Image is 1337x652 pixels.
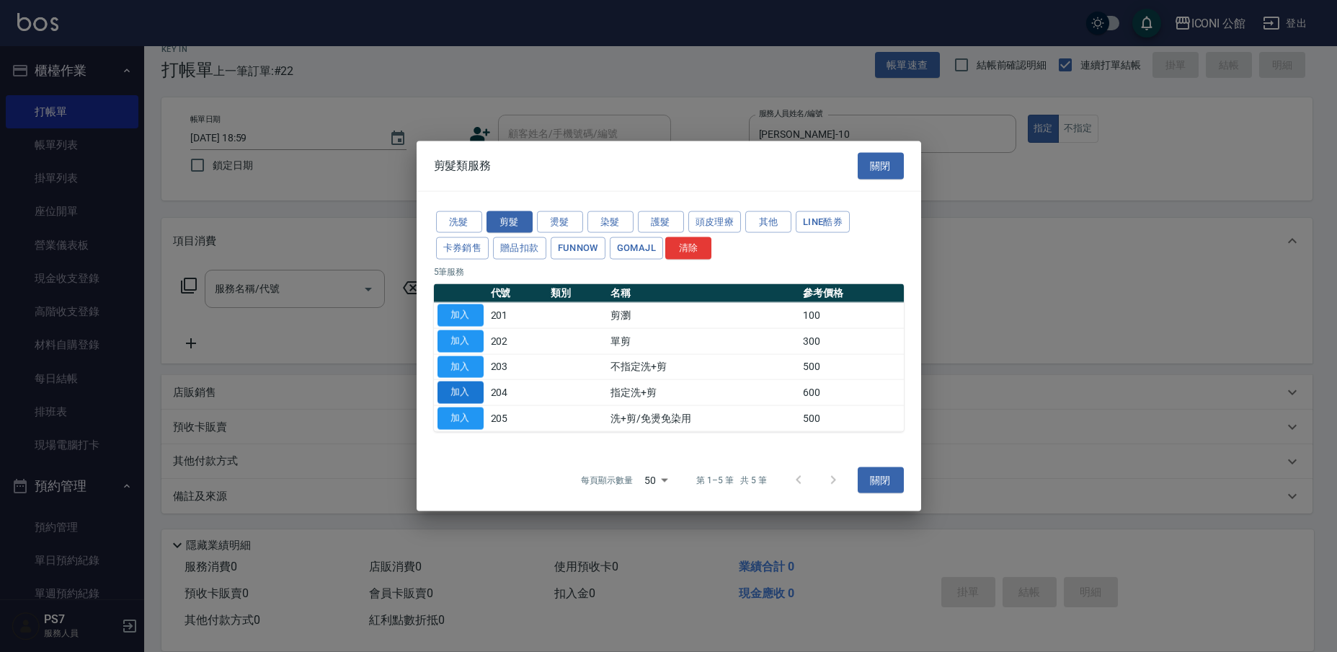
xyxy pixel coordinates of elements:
[434,265,904,278] p: 5 筆服務
[487,211,533,233] button: 剪髮
[487,328,547,354] td: 202
[436,237,489,260] button: 卡券銷售
[437,407,484,430] button: 加入
[487,284,547,303] th: 代號
[638,211,684,233] button: 護髮
[547,284,607,303] th: 類別
[607,354,799,380] td: 不指定洗+剪
[436,211,482,233] button: 洗髮
[437,304,484,327] button: 加入
[551,237,605,260] button: FUNNOW
[607,284,799,303] th: 名稱
[607,302,799,328] td: 剪瀏
[796,211,850,233] button: LINE酷券
[437,382,484,404] button: 加入
[607,379,799,405] td: 指定洗+剪
[487,379,547,405] td: 204
[799,405,904,431] td: 500
[487,302,547,328] td: 201
[537,211,583,233] button: 燙髮
[437,330,484,352] button: 加入
[858,467,904,493] button: 關閉
[858,153,904,180] button: 關閉
[487,405,547,431] td: 205
[607,405,799,431] td: 洗+剪/免燙免染用
[581,473,633,486] p: 每頁顯示數量
[799,302,904,328] td: 100
[799,354,904,380] td: 500
[487,354,547,380] td: 203
[745,211,791,233] button: 其他
[437,356,484,378] button: 加入
[607,328,799,354] td: 單剪
[799,284,904,303] th: 參考價格
[799,379,904,405] td: 600
[587,211,634,233] button: 染髮
[688,211,742,233] button: 頭皮理療
[639,460,673,499] div: 50
[696,473,766,486] p: 第 1–5 筆 共 5 筆
[493,237,546,260] button: 贈品扣款
[799,328,904,354] td: 300
[665,237,711,260] button: 清除
[434,159,492,173] span: 剪髮類服務
[610,237,663,260] button: GOMAJL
